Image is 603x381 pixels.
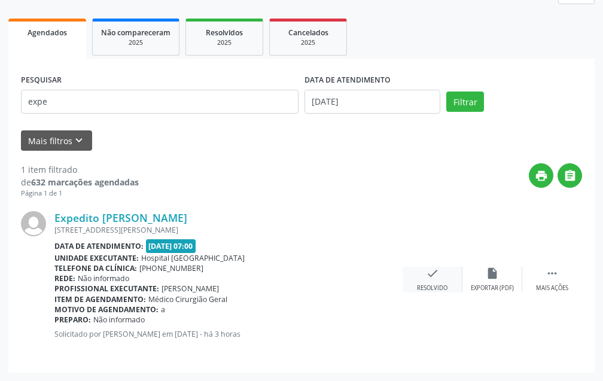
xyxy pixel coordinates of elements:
button: Filtrar [446,92,484,112]
b: Preparo: [54,315,91,325]
div: 2025 [278,38,338,47]
span: [PHONE_NUMBER] [139,263,203,273]
b: Profissional executante: [54,284,159,294]
img: img [21,211,46,236]
div: Resolvido [417,284,447,292]
div: 1 item filtrado [21,163,139,176]
label: DATA DE ATENDIMENTO [304,71,391,90]
button: Mais filtroskeyboard_arrow_down [21,130,92,151]
div: 2025 [101,38,170,47]
div: Página 1 de 1 [21,188,139,199]
b: Item de agendamento: [54,294,146,304]
span: [DATE] 07:00 [146,239,196,253]
span: Cancelados [288,28,328,38]
span: Hospital [GEOGRAPHIC_DATA] [141,253,245,263]
span: Não informado [78,273,129,284]
button: print [529,163,553,188]
span: Não compareceram [101,28,170,38]
div: Exportar (PDF) [471,284,514,292]
div: [STREET_ADDRESS][PERSON_NAME] [54,225,403,235]
i: print [535,169,548,182]
p: Solicitado por [PERSON_NAME] em [DATE] - há 3 horas [54,329,403,339]
div: 2025 [194,38,254,47]
b: Data de atendimento: [54,241,144,251]
i: insert_drive_file [486,267,499,280]
span: [PERSON_NAME] [162,284,219,294]
b: Unidade executante: [54,253,139,263]
i:  [564,169,577,182]
b: Rede: [54,273,75,284]
span: a [161,304,165,315]
strong: 632 marcações agendadas [31,176,139,188]
i: keyboard_arrow_down [72,134,86,147]
a: Expedito [PERSON_NAME] [54,211,187,224]
b: Motivo de agendamento: [54,304,159,315]
span: Médico Cirurgião Geral [148,294,227,304]
i: check [426,267,439,280]
input: Nome, CNS [21,90,299,114]
input: Selecione um intervalo [304,90,440,114]
label: PESQUISAR [21,71,62,90]
div: Mais ações [536,284,568,292]
button:  [558,163,582,188]
span: Não informado [93,315,145,325]
i:  [546,267,559,280]
b: Telefone da clínica: [54,263,137,273]
span: Agendados [28,28,67,38]
span: Resolvidos [206,28,243,38]
div: de [21,176,139,188]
